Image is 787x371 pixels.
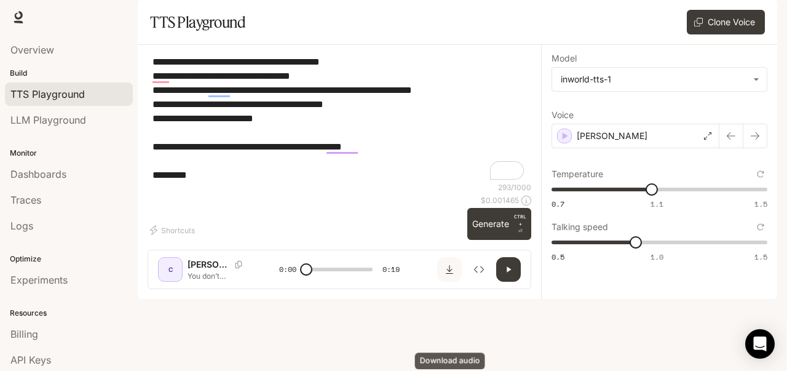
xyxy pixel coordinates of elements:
[514,213,526,235] p: ⏎
[467,257,491,282] button: Inspect
[552,111,574,119] p: Voice
[552,223,608,231] p: Talking speed
[687,10,765,34] button: Clone Voice
[651,199,663,209] span: 1.1
[651,252,663,262] span: 1.0
[467,208,531,240] button: GenerateCTRL +⏎
[552,68,767,91] div: inworld-tts-1
[437,257,462,282] button: Download audio
[577,130,647,142] p: [PERSON_NAME]
[415,353,485,369] div: Download audio
[754,220,767,234] button: Reset to default
[188,258,230,271] p: [PERSON_NAME]
[754,167,767,181] button: Reset to default
[754,199,767,209] span: 1.5
[188,271,250,281] p: You don’t procrastinate because you’re lazy — you do it because you’re overwhelmed. Psychology sa...
[279,263,296,276] span: 0:00
[745,329,775,359] div: Open Intercom Messenger
[552,170,603,178] p: Temperature
[160,260,180,279] div: C
[230,261,247,268] button: Copy Voice ID
[561,73,747,86] div: inworld-tts-1
[152,55,526,182] textarea: To enrich screen reader interactions, please activate Accessibility in Grammarly extension settings
[148,220,200,240] button: Shortcuts
[382,263,400,276] span: 0:19
[150,10,245,34] h1: TTS Playground
[754,252,767,262] span: 1.5
[552,54,577,63] p: Model
[552,252,564,262] span: 0.5
[552,199,564,209] span: 0.7
[514,213,526,228] p: CTRL +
